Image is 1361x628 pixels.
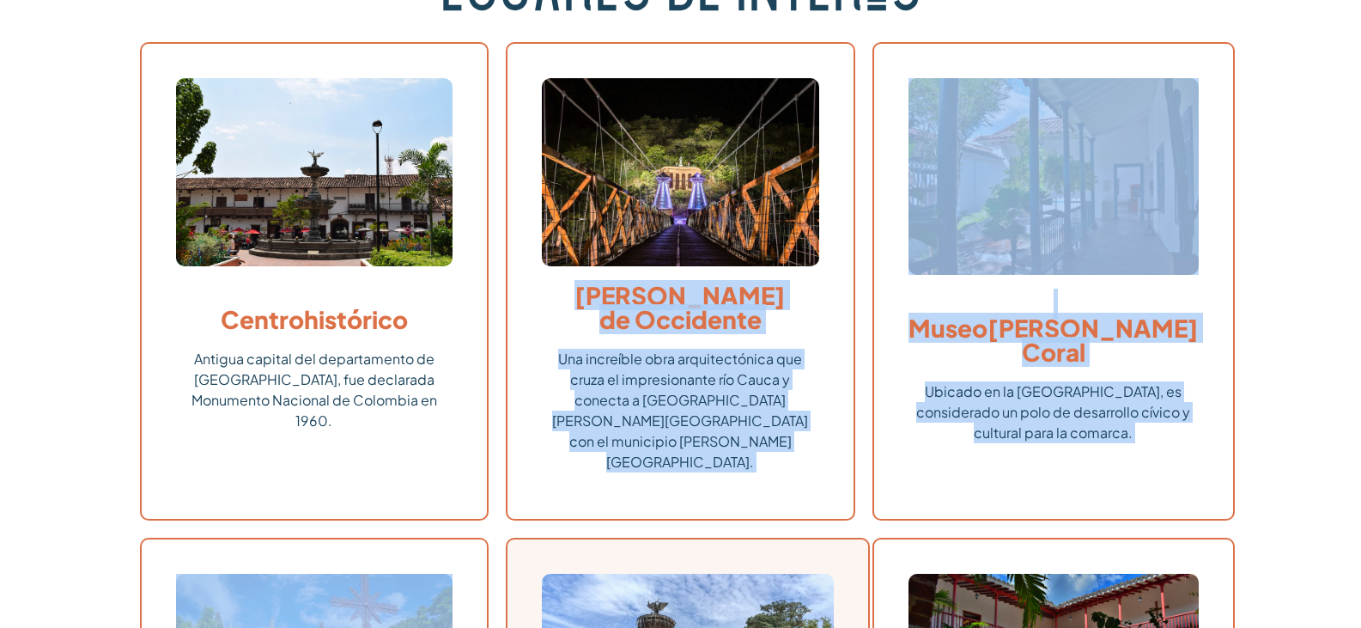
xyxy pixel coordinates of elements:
font: Museo [908,313,987,343]
font: Centro [221,304,304,334]
font: Una increíble obra arquitectónica que cruza el impresionante río Cauca y conecta a [GEOGRAPHIC_DA... [552,350,808,471]
font: de Occidente [599,304,762,334]
font: histórico [304,304,408,334]
font: Antigua capital del departamento de [GEOGRAPHIC_DATA], fue declarada Monumento Nacional de Colomb... [191,350,437,430]
font: [PERSON_NAME] Coral [987,313,1199,367]
font: [PERSON_NAME] [574,280,786,310]
font: Ubicado en la [GEOGRAPHIC_DATA], es considerado un polo de desarrollo cívico y cultural para la c... [916,382,1190,442]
